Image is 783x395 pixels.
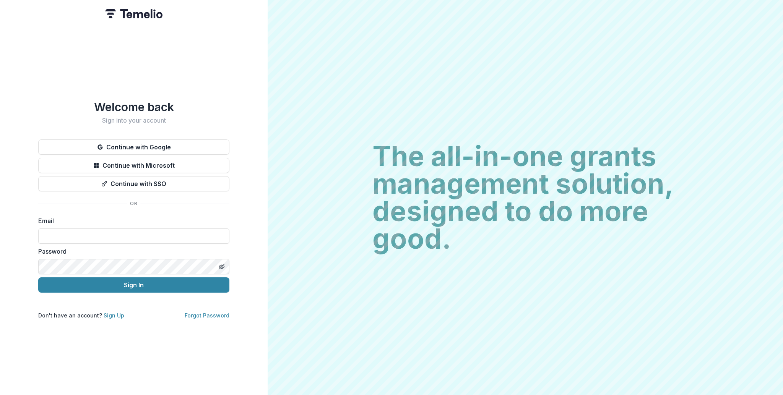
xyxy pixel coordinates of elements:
a: Sign Up [104,312,124,319]
button: Continue with Google [38,139,229,155]
button: Sign In [38,277,229,293]
a: Forgot Password [185,312,229,319]
h2: Sign into your account [38,117,229,124]
button: Continue with SSO [38,176,229,191]
h1: Welcome back [38,100,229,114]
img: Temelio [105,9,162,18]
p: Don't have an account? [38,311,124,319]
label: Password [38,247,225,256]
button: Toggle password visibility [216,261,228,273]
label: Email [38,216,225,225]
button: Continue with Microsoft [38,158,229,173]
